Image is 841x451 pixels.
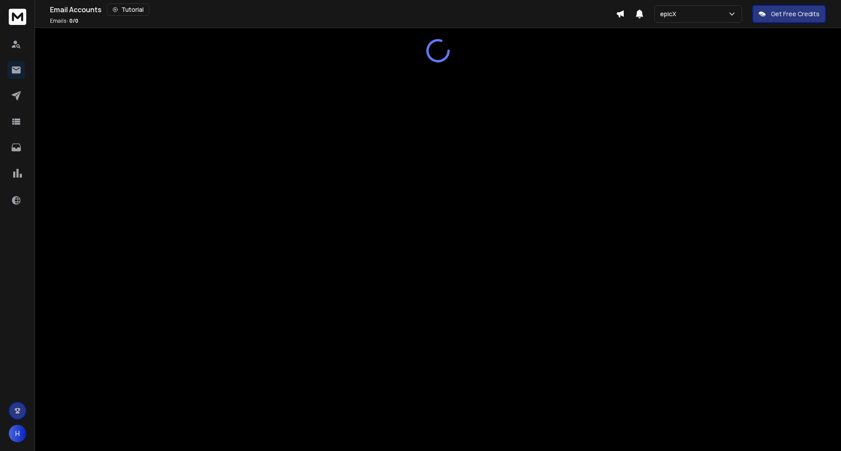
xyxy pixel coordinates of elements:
[660,10,680,18] p: epicX
[9,425,26,442] button: H
[69,17,78,24] span: 0 / 0
[107,3,149,16] button: Tutorial
[771,10,820,18] p: Get Free Credits
[753,5,826,23] button: Get Free Credits
[50,3,616,16] div: Email Accounts
[50,17,78,24] p: Emails :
